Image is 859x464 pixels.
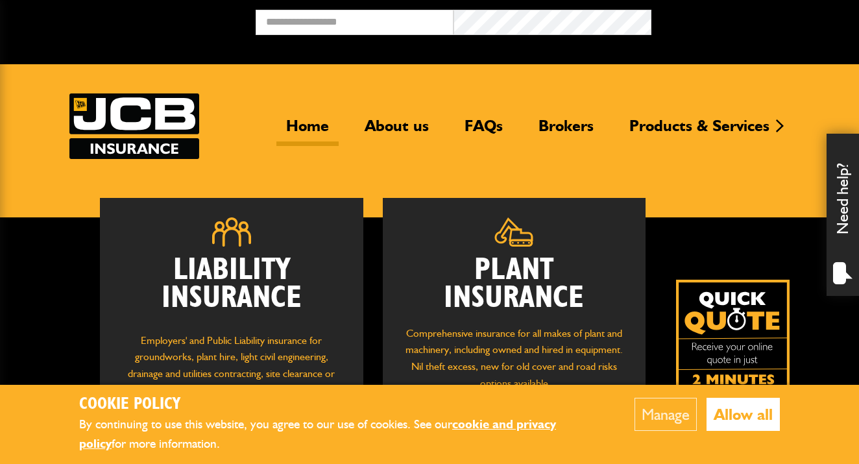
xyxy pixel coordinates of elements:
p: Employers' and Public Liability insurance for groundworks, plant hire, light civil engineering, d... [119,332,344,406]
a: Get your insurance quote isn just 2-minutes [676,280,790,393]
a: JCB Insurance Services [69,93,199,159]
img: Quick Quote [676,280,790,393]
h2: Cookie Policy [79,395,595,415]
div: Need help? [827,134,859,296]
p: Comprehensive insurance for all makes of plant and machinery, including owned and hired in equipm... [402,325,627,391]
a: About us [355,116,439,146]
h2: Liability Insurance [119,256,344,319]
img: JCB Insurance Services logo [69,93,199,159]
a: Brokers [529,116,603,146]
button: Manage [635,398,697,431]
h2: Plant Insurance [402,256,627,312]
button: Broker Login [651,10,849,30]
p: By continuing to use this website, you agree to our use of cookies. See our for more information. [79,415,595,454]
a: FAQs [455,116,513,146]
button: Allow all [707,398,780,431]
a: Home [276,116,339,146]
a: Products & Services [620,116,779,146]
